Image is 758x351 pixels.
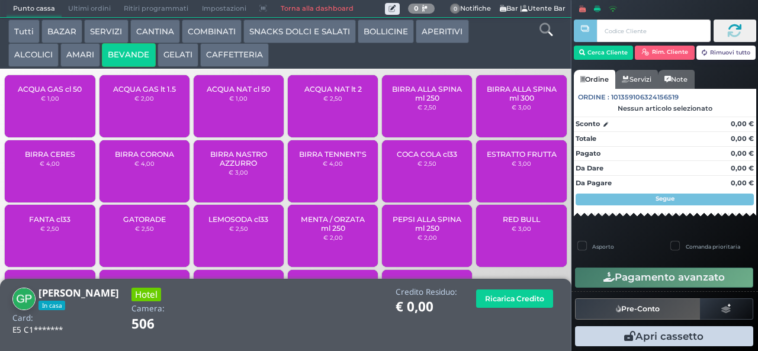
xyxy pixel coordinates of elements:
[12,288,36,311] img: Giuditta Paolucci
[208,215,268,224] span: LEMOSODA cl33
[62,1,117,17] span: Ultimi ordini
[131,288,161,301] h3: Hotel
[512,160,531,167] small: € 3,00
[115,150,174,159] span: BIRRA CORONA
[25,150,75,159] span: BIRRA CERES
[576,164,603,172] strong: Da Dare
[486,85,557,102] span: BIRRA ALLA SPINA ml 300
[575,268,753,288] button: Pagamento avanzato
[207,85,270,94] span: ACQUA NAT cl 50
[12,314,33,323] h4: Card:
[182,20,242,43] button: COMBINATI
[597,20,710,42] input: Codice Cliente
[18,85,82,94] span: ACQUA GAS cl 50
[392,85,462,102] span: BIRRA ALLA SPINA ml 250
[658,70,694,89] a: Note
[635,46,695,60] button: Rim. Cliente
[396,288,457,297] h4: Credito Residuo:
[512,104,531,111] small: € 3,00
[358,20,414,43] button: BOLLICINE
[575,298,701,320] button: Pre-Conto
[323,95,342,102] small: € 2,50
[476,289,553,308] button: Ricarica Credito
[686,243,740,250] label: Comanda prioritaria
[416,20,468,43] button: APERITIVI
[229,169,248,176] small: € 3,00
[38,286,119,300] b: [PERSON_NAME]
[396,300,457,314] h1: € 0,00
[204,150,274,168] span: BIRRA NASTRO AZZURRO
[487,150,557,159] span: ESTRATTO FRUTTA
[60,43,100,67] button: AMARI
[392,215,462,233] span: PEPSI ALLA SPINA ml 250
[8,43,59,67] button: ALCOLICI
[574,104,756,112] div: Nessun articolo selezionato
[696,46,756,60] button: Rimuovi tutto
[417,160,436,167] small: € 2,50
[200,43,269,67] button: CAFFETTERIA
[576,119,600,129] strong: Sconto
[299,150,367,159] span: BIRRA TENNENT'S
[323,234,343,241] small: € 2,00
[731,120,754,128] strong: 0,00 €
[38,301,65,310] span: In casa
[576,179,612,187] strong: Da Pagare
[131,304,165,313] h4: Camera:
[274,1,359,17] a: Torna alla dashboard
[397,150,457,159] span: COCA COLA cl33
[575,326,753,346] button: Apri cassetto
[29,215,70,224] span: FANTA cl33
[611,92,679,102] span: 101359106324156519
[731,134,754,143] strong: 0,00 €
[731,179,754,187] strong: 0,00 €
[304,85,362,94] span: ACQUA NAT lt 2
[323,160,343,167] small: € 4,00
[113,85,176,94] span: ACQUA GAS lt 1.5
[414,4,419,12] b: 0
[576,134,596,143] strong: Totale
[243,20,356,43] button: SNACKS DOLCI E SALATI
[117,1,195,17] span: Ritiri programmati
[576,149,600,157] strong: Pagato
[229,95,248,102] small: € 1,00
[512,225,531,232] small: € 3,00
[134,95,154,102] small: € 2,00
[84,20,128,43] button: SERVIZI
[41,95,59,102] small: € 1,00
[135,225,154,232] small: € 2,50
[574,70,615,89] a: Ordine
[229,225,248,232] small: € 2,50
[123,215,166,224] span: GATORADE
[450,4,461,14] span: 0
[417,104,436,111] small: € 2,50
[298,215,368,233] span: MENTA / ORZATA ml 250
[592,243,614,250] label: Asporto
[130,20,180,43] button: CANTINA
[102,43,155,67] button: BEVANDE
[615,70,658,89] a: Servizi
[8,20,40,43] button: Tutti
[40,225,59,232] small: € 2,50
[158,43,198,67] button: GELATI
[503,215,540,224] span: RED BULL
[731,149,754,157] strong: 0,00 €
[131,317,188,331] h1: 506
[40,160,60,167] small: € 4,00
[578,92,609,102] span: Ordine :
[195,1,253,17] span: Impostazioni
[417,234,437,241] small: € 2,00
[7,1,62,17] span: Punto cassa
[656,195,675,202] strong: Segue
[134,160,155,167] small: € 4,00
[574,46,634,60] button: Cerca Cliente
[41,20,82,43] button: BAZAR
[731,164,754,172] strong: 0,00 €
